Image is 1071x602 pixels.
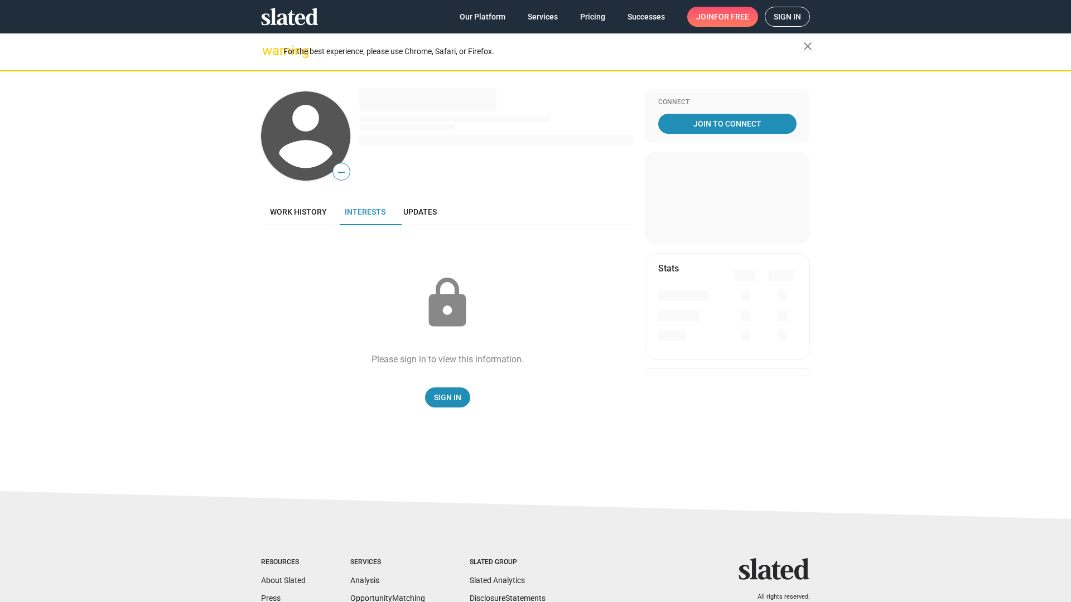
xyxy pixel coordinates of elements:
[262,44,276,57] mat-icon: warning
[660,114,794,134] span: Join To Connect
[765,7,810,27] a: Sign in
[333,165,350,179] span: —
[696,7,749,27] span: Join
[425,387,470,407] a: Sign In
[801,40,814,53] mat-icon: close
[345,207,385,216] span: Interests
[658,114,797,134] a: Join To Connect
[394,198,446,225] a: Updates
[658,263,679,274] mat-card-title: Stats
[470,558,546,567] div: Slated Group
[687,7,758,27] a: Joinfor free
[519,7,567,27] a: Services
[283,44,803,59] div: For the best experience, please use Chrome, Safari, or Firefox.
[571,7,614,27] a: Pricing
[403,207,437,216] span: Updates
[619,7,674,27] a: Successes
[419,275,475,331] mat-icon: lock
[270,207,327,216] span: Work history
[628,7,665,27] span: Successes
[261,558,306,567] div: Resources
[372,353,524,365] div: Please sign in to view this information.
[658,98,797,107] div: Connect
[714,7,749,27] span: for free
[434,387,461,407] span: Sign In
[350,558,425,567] div: Services
[528,7,558,27] span: Services
[774,7,801,26] span: Sign in
[580,7,605,27] span: Pricing
[350,576,379,585] a: Analysis
[261,198,336,225] a: Work history
[470,576,525,585] a: Slated Analytics
[336,198,394,225] a: Interests
[460,7,505,27] span: Our Platform
[261,576,306,585] a: About Slated
[451,7,514,27] a: Our Platform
